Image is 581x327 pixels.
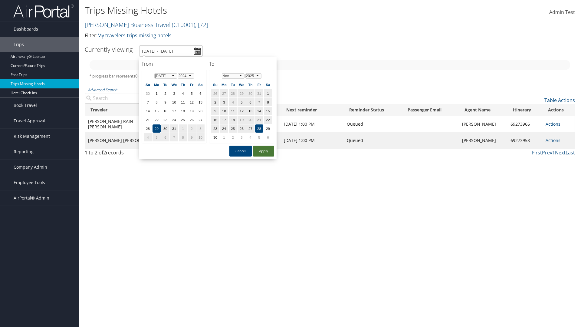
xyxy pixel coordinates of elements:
td: 14 [144,107,152,115]
a: Actions [546,137,560,143]
td: 23 [211,124,219,133]
th: Tu [161,81,169,89]
td: 28 [229,89,237,97]
td: [DATE] 1:00 PM [281,116,344,132]
td: 5 [238,98,246,106]
span: Risk Management [14,129,50,144]
td: 11 [179,98,187,106]
th: Mo [220,81,228,89]
td: 20 [246,116,254,124]
th: Passenger Email: activate to sort column ascending [402,104,459,116]
a: My travelers trips missing hotels [97,32,172,39]
td: Queued [344,132,402,149]
td: [PERSON_NAME] [459,116,507,132]
td: 20 [196,107,205,115]
td: 26 [211,89,219,97]
td: 31 [170,124,178,133]
td: 1 [220,133,228,141]
td: 24 [220,124,228,133]
td: 2 [211,98,219,106]
h3: Currently Viewing [85,45,133,54]
td: 3 [196,124,205,133]
h4: From [142,61,207,67]
h1: Trips Missing Hotels [85,4,412,17]
td: 24 [170,116,178,124]
td: 10 [170,98,178,106]
td: 4 [144,133,152,141]
td: 10 [220,107,228,115]
td: 6 [264,133,272,141]
td: 10 [196,133,205,141]
h5: * progress bar represents overnights covered for the selected time period. [89,73,570,79]
td: 2 [188,124,196,133]
td: 27 [220,89,228,97]
span: Admin Test [549,9,575,15]
th: Next reminder [281,104,344,116]
h4: To [209,61,274,67]
td: 15 [264,107,272,115]
td: 4 [229,98,237,106]
td: [PERSON_NAME] RAIN [PERSON_NAME] [85,116,162,132]
td: [PERSON_NAME] [PERSON_NAME] [85,132,162,149]
td: 12 [238,107,246,115]
td: 69273966 [507,116,543,132]
a: Advanced Search [88,87,117,92]
td: 28 [144,124,152,133]
td: 17 [170,107,178,115]
td: 31 [255,89,263,97]
td: 15 [153,107,161,115]
td: 7 [255,98,263,106]
td: 1 [264,89,272,97]
td: 5 [188,89,196,97]
th: Reminder Status [344,104,402,116]
td: 69273958 [507,132,543,149]
a: Next [555,149,566,156]
button: Apply [253,146,274,157]
a: Last [566,149,575,156]
th: Fr [255,81,263,89]
td: 30 [246,89,254,97]
td: 13 [196,98,205,106]
th: Actions [543,104,575,116]
td: 18 [179,107,187,115]
td: 19 [238,116,246,124]
span: Dashboards [14,21,38,37]
span: Book Travel [14,98,37,113]
td: [DATE] 1:00 PM [281,132,344,149]
td: 29 [264,124,272,133]
td: 21 [255,116,263,124]
td: 19 [188,107,196,115]
td: 23 [161,116,169,124]
td: 8 [179,133,187,141]
td: 6 [161,133,169,141]
td: 30 [144,89,152,97]
td: 8 [264,98,272,106]
td: 17 [220,116,228,124]
span: , [ 72 ] [195,21,208,29]
span: ( C10001 ) [172,21,195,29]
td: 28 [255,124,263,133]
td: 22 [153,116,161,124]
th: Th [179,81,187,89]
td: 29 [238,89,246,97]
td: 3 [220,98,228,106]
th: Sa [264,81,272,89]
th: Fr [188,81,196,89]
td: [PERSON_NAME] [459,132,507,149]
td: 13 [246,107,254,115]
td: 5 [255,133,263,141]
td: 8 [153,98,161,106]
td: 2 [161,89,169,97]
td: 16 [211,116,219,124]
th: Su [211,81,219,89]
a: Prev [542,149,552,156]
a: First [532,149,542,156]
span: Travel Approval [14,113,45,128]
td: 3 [170,89,178,97]
td: 27 [246,124,254,133]
td: 6 [196,89,205,97]
td: Queued [344,116,402,132]
td: 25 [229,124,237,133]
th: Sa [196,81,205,89]
td: 2 [229,133,237,141]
